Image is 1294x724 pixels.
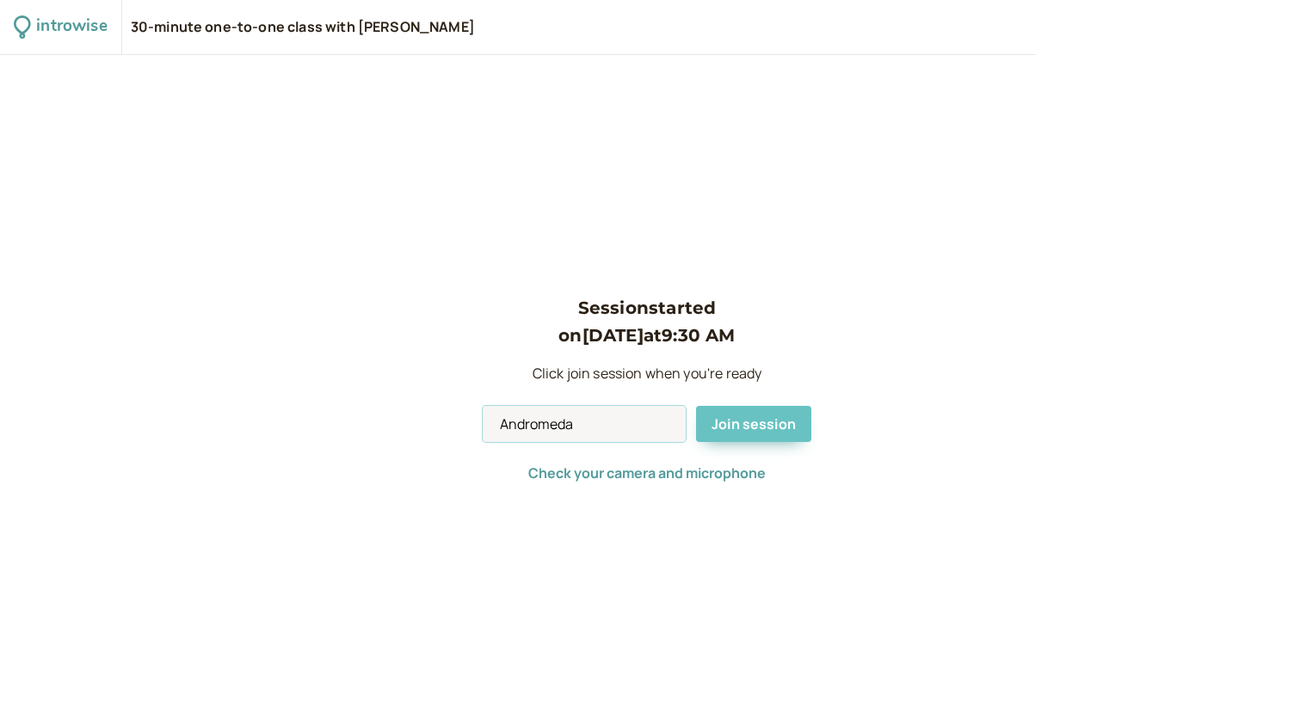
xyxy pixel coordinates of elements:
[696,406,811,442] button: Join session
[36,14,107,40] div: introwise
[483,406,686,442] input: Your Name
[712,414,796,433] span: Join session
[131,18,475,37] div: 30-minute one-to-one class with [PERSON_NAME]
[528,463,766,482] span: Check your camera and microphone
[483,294,811,350] h3: Session started on [DATE] at 9:30 AM
[528,465,766,481] button: Check your camera and microphone
[483,363,811,385] p: Click join session when you're ready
